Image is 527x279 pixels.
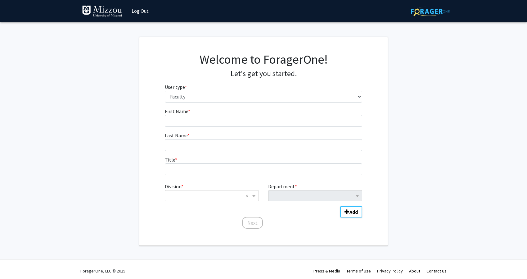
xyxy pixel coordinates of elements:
[165,83,187,91] label: User type
[263,183,367,201] div: Department
[5,251,26,274] iframe: Chat
[411,7,450,16] img: ForagerOne Logo
[245,192,251,199] span: Clear all
[160,183,263,201] div: Division
[377,268,403,274] a: Privacy Policy
[165,108,188,114] span: First Name
[409,268,420,274] a: About
[268,190,362,201] ng-select: Department
[349,209,358,215] b: Add
[165,157,175,163] span: Title
[242,217,263,229] button: Next
[82,5,122,18] img: University of Missouri Logo
[426,268,447,274] a: Contact Us
[165,190,259,201] ng-select: Division
[340,206,362,217] button: Add Division/Department
[313,268,340,274] a: Press & Media
[165,69,363,78] h4: Let's get you started.
[346,268,371,274] a: Terms of Use
[165,52,363,67] h1: Welcome to ForagerOne!
[165,132,187,139] span: Last Name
